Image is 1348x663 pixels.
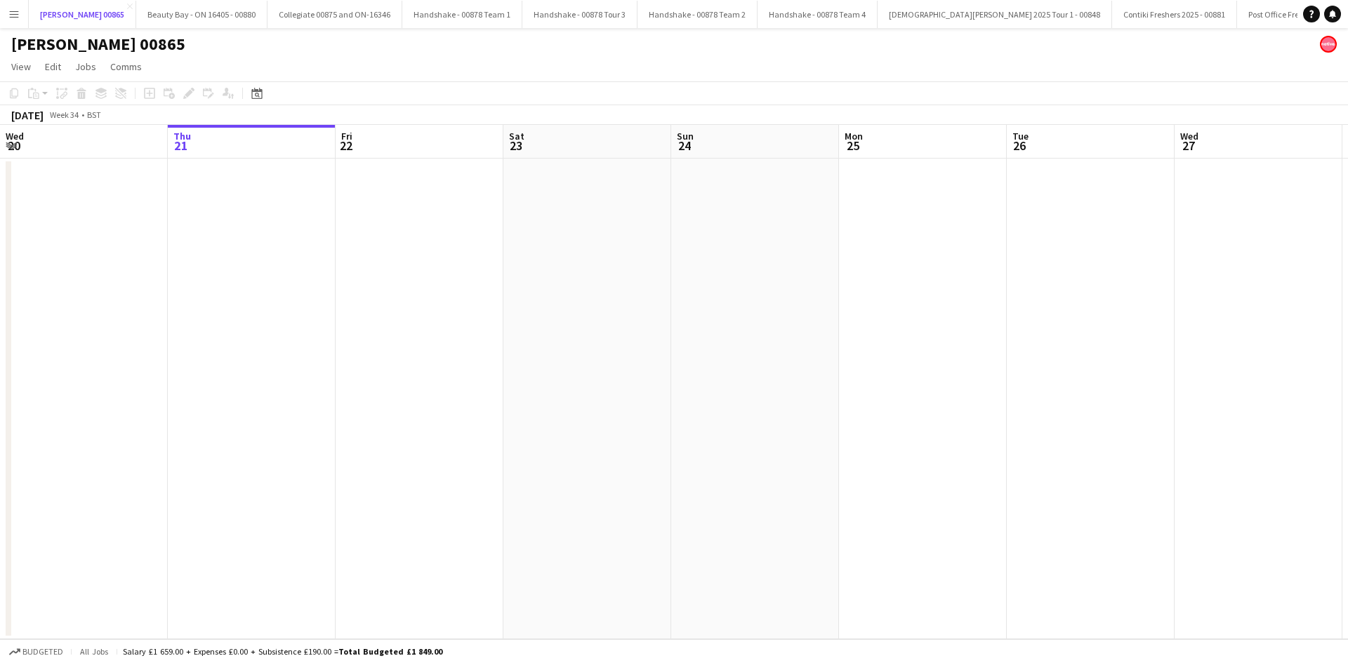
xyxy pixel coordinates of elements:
[136,1,267,28] button: Beauty Bay - ON 16405 - 00880
[171,138,191,154] span: 21
[842,138,863,154] span: 25
[878,1,1112,28] button: [DEMOGRAPHIC_DATA][PERSON_NAME] 2025 Tour 1 - 00848
[123,646,442,657] div: Salary £1 659.00 + Expenses £0.00 + Subsistence £190.00 =
[677,130,694,142] span: Sun
[339,138,352,154] span: 22
[1180,130,1198,142] span: Wed
[29,1,136,28] button: [PERSON_NAME] 00865
[75,60,96,73] span: Jobs
[1012,130,1029,142] span: Tue
[11,34,185,55] h1: [PERSON_NAME] 00865
[46,109,81,120] span: Week 34
[22,647,63,657] span: Budgeted
[6,58,37,76] a: View
[11,108,44,122] div: [DATE]
[7,644,65,659] button: Budgeted
[507,138,524,154] span: 23
[39,58,67,76] a: Edit
[105,58,147,76] a: Comms
[77,646,111,657] span: All jobs
[267,1,402,28] button: Collegiate 00875 and ON-16346
[675,138,694,154] span: 24
[509,130,524,142] span: Sat
[522,1,637,28] button: Handshake - 00878 Tour 3
[402,1,522,28] button: Handshake - 00878 Team 1
[341,130,352,142] span: Fri
[758,1,878,28] button: Handshake - 00878 Team 4
[1010,138,1029,154] span: 26
[87,109,101,120] div: BST
[4,138,24,154] span: 20
[1178,138,1198,154] span: 27
[173,130,191,142] span: Thu
[338,646,442,657] span: Total Budgeted £1 849.00
[637,1,758,28] button: Handshake - 00878 Team 2
[1320,36,1337,53] app-user-avatar: native Staffing
[6,130,24,142] span: Wed
[11,60,31,73] span: View
[45,60,61,73] span: Edit
[110,60,142,73] span: Comms
[1112,1,1237,28] button: Contiki Freshers 2025 - 00881
[845,130,863,142] span: Mon
[70,58,102,76] a: Jobs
